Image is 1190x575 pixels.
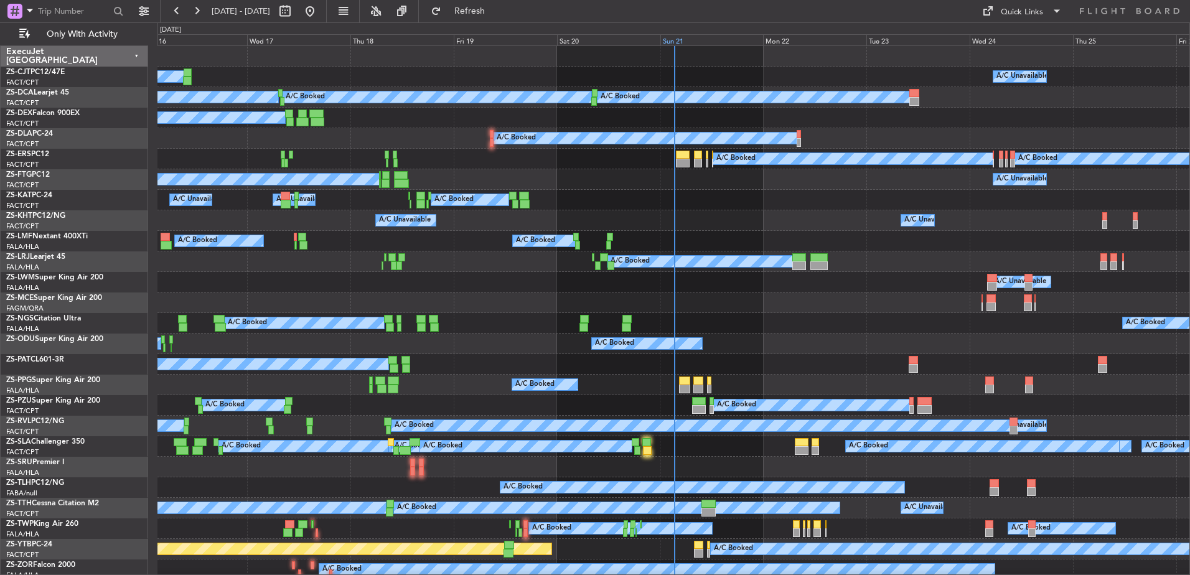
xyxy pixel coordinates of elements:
span: [DATE] - [DATE] [212,6,270,17]
a: FACT/CPT [6,98,39,108]
a: FACT/CPT [6,447,39,457]
div: A/C Booked [434,190,474,209]
div: A/C Unavailable [904,498,956,517]
a: FALA/HLA [6,530,39,539]
a: ZS-KHTPC12/NG [6,212,65,220]
span: ZS-LMF [6,233,32,240]
div: A/C Booked [1011,519,1051,538]
a: FALA/HLA [6,263,39,272]
span: ZS-KAT [6,192,32,199]
a: ZS-MCESuper King Air 200 [6,294,102,302]
a: FACT/CPT [6,201,39,210]
div: Sat 20 [557,34,660,45]
div: A/C Booked [515,375,555,394]
button: Quick Links [976,1,1068,21]
a: ZS-CJTPC12/47E [6,68,65,76]
a: FACT/CPT [6,160,39,169]
span: ZS-MCE [6,294,34,302]
div: A/C Booked [716,149,756,168]
a: ZS-ODUSuper King Air 200 [6,335,103,343]
div: A/C Booked [178,231,217,250]
div: Wed 17 [247,34,350,45]
div: A/C Booked [286,88,325,106]
span: ZS-YTB [6,541,32,548]
button: Refresh [425,1,500,21]
div: A/C Booked [601,88,640,106]
div: A/C Unavailable [996,67,1048,86]
span: Only With Activity [32,30,131,39]
div: A/C Booked [228,314,267,332]
a: ZS-PATCL601-3R [6,356,64,363]
a: ZS-RVLPC12/NG [6,418,64,425]
a: ZS-DLAPC-24 [6,130,53,138]
a: FALA/HLA [6,386,39,395]
span: ZS-DLA [6,130,32,138]
div: A/C Unavailable [904,211,956,230]
div: A/C Booked [516,231,555,250]
a: FACT/CPT [6,180,39,190]
a: ZS-DCALearjet 45 [6,89,69,96]
a: ZS-LWMSuper King Air 200 [6,274,103,281]
div: A/C Booked [1145,437,1184,456]
div: A/C Booked [395,437,434,456]
span: ZS-LRJ [6,253,30,261]
span: ZS-DCA [6,89,34,96]
a: FACT/CPT [6,78,39,87]
div: A/C Booked [532,519,571,538]
a: ZS-TTHCessna Citation M2 [6,500,99,507]
a: FALA/HLA [6,242,39,251]
a: FACT/CPT [6,427,39,436]
div: [DATE] [160,25,181,35]
a: ZS-LMFNextant 400XTi [6,233,88,240]
button: Only With Activity [14,24,135,44]
div: Tue 16 [144,34,247,45]
div: A/C Unavailable [996,170,1048,189]
input: Trip Number [38,2,110,21]
a: ZS-ERSPC12 [6,151,49,158]
div: A/C Booked [497,129,536,147]
a: ZS-PZUSuper King Air 200 [6,397,100,404]
div: Thu 18 [350,34,454,45]
div: A/C Booked [222,437,261,456]
a: ZS-DEXFalcon 900EX [6,110,80,117]
a: ZS-FTGPC12 [6,171,50,179]
span: ZS-TLH [6,479,31,487]
div: Thu 25 [1073,34,1176,45]
a: ZS-ZORFalcon 2000 [6,561,75,569]
div: A/C Booked [717,396,756,414]
a: FACT/CPT [6,139,39,149]
a: FACT/CPT [6,222,39,231]
a: FACT/CPT [6,119,39,128]
span: ZS-CJT [6,68,30,76]
a: ZS-KATPC-24 [6,192,52,199]
span: ZS-DEX [6,110,32,117]
div: A/C Booked [1018,149,1057,168]
a: FAGM/QRA [6,304,44,313]
span: ZS-ERS [6,151,31,158]
div: A/C Unavailable [173,190,225,209]
a: ZS-SLAChallenger 350 [6,438,85,446]
div: A/C Booked [849,437,888,456]
a: ZS-YTBPC-24 [6,541,52,548]
a: FABA/null [6,489,37,498]
div: A/C Booked [423,437,462,456]
a: ZS-NGSCitation Ultra [6,315,81,322]
a: FACT/CPT [6,550,39,559]
a: FALA/HLA [6,324,39,334]
a: ZS-PPGSuper King Air 200 [6,376,100,384]
a: ZS-TLHPC12/NG [6,479,64,487]
div: A/C Unavailable [995,273,1046,291]
div: A/C Unavailable [276,190,328,209]
a: ZS-TWPKing Air 260 [6,520,78,528]
a: ZS-LRJLearjet 45 [6,253,65,261]
span: ZS-PZU [6,397,32,404]
a: FACT/CPT [6,509,39,518]
div: A/C Booked [397,498,436,517]
div: A/C Unavailable [996,416,1048,435]
div: Sun 21 [660,34,764,45]
span: ZS-TTH [6,500,32,507]
span: ZS-LWM [6,274,35,281]
div: Fri 19 [454,34,557,45]
div: A/C Unavailable [379,211,431,230]
a: FALA/HLA [6,468,39,477]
